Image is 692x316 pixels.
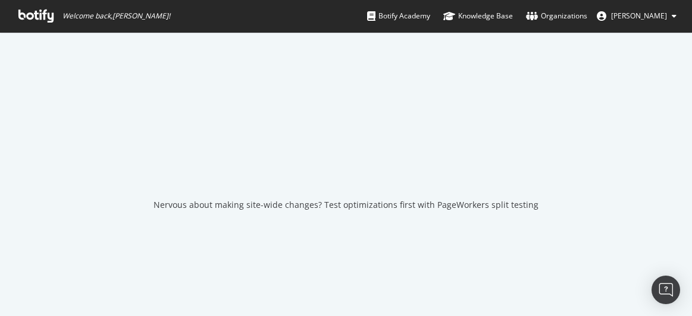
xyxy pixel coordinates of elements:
[303,137,389,180] div: animation
[367,10,430,22] div: Botify Academy
[611,11,667,21] span: Ruth Franco
[526,10,587,22] div: Organizations
[154,199,538,211] div: Nervous about making site-wide changes? Test optimizations first with PageWorkers split testing
[62,11,170,21] span: Welcome back, [PERSON_NAME] !
[652,276,680,304] div: Open Intercom Messenger
[443,10,513,22] div: Knowledge Base
[587,7,686,26] button: [PERSON_NAME]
